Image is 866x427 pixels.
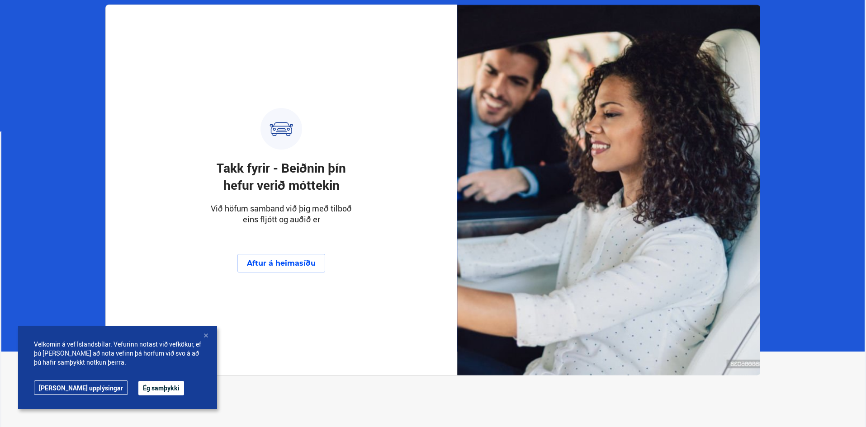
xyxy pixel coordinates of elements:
[34,380,128,395] a: [PERSON_NAME] upplýsingar
[237,254,325,272] button: Aftur á heimasíðu
[138,381,184,395] button: Ég samþykki
[34,340,201,367] span: Velkomin á vef Íslandsbílar. Vefurinn notast við vefkökur, ef þú [PERSON_NAME] að nota vefinn þá ...
[7,4,34,31] button: Open LiveChat chat widget
[206,203,357,225] p: Við höfum samband við þig með tilboð eins fljótt og auðið er
[206,159,357,193] h3: Takk fyrir - Beiðnin þín hefur verið móttekin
